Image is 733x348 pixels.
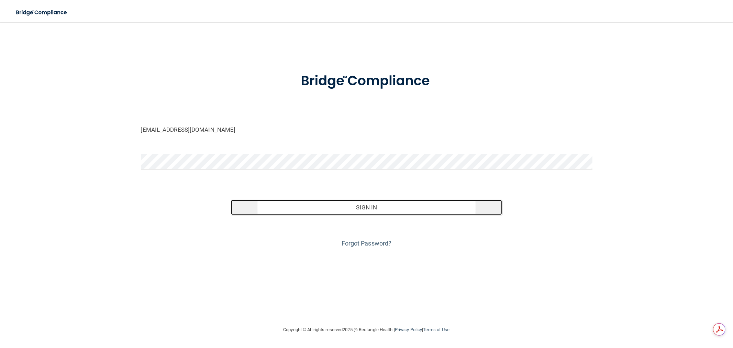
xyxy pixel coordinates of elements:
a: Terms of Use [423,327,449,332]
input: Email [141,122,592,137]
img: bridge_compliance_login_screen.278c3ca4.svg [287,63,447,99]
a: Forgot Password? [342,240,392,247]
button: Sign In [231,200,502,215]
div: Copyright © All rights reserved 2025 @ Rectangle Health | | [241,319,492,341]
img: bridge_compliance_login_screen.278c3ca4.svg [10,6,74,20]
a: Privacy Policy [395,327,422,332]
